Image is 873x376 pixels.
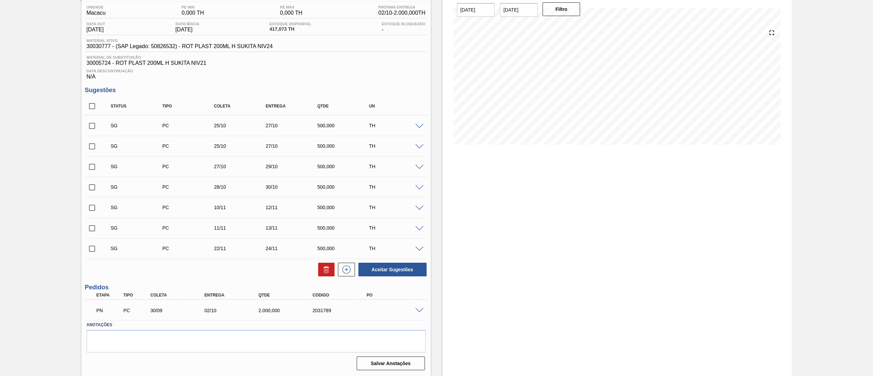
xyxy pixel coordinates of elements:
div: Pedido de Compra [161,246,220,251]
span: Macacu [87,10,106,16]
input: dd/mm/yyyy [500,3,538,17]
div: Coleta [149,293,210,298]
span: 30030777 - (SAP Legado: 50826532) - ROT PLAST 200ML H SUKITA NIV24 [87,43,273,49]
div: 500,000 [315,225,374,231]
div: 13/11/2025 [264,225,323,231]
div: 2031789 [311,308,372,313]
div: TH [367,143,426,149]
span: 02/10 - 2.000,000 TH [379,10,426,16]
span: Material de Substituição [87,55,426,59]
div: Código [311,293,372,298]
span: 0,000 TH [280,10,302,16]
button: Filtro [543,2,580,16]
div: 22/11/2025 [212,246,271,251]
span: 30005724 - ROT PLAST 200ML H SUKITA NIV21 [87,60,426,66]
div: PO [365,293,427,298]
div: 500,000 [315,143,374,149]
div: 2.000,000 [257,308,319,313]
span: Estoque Disponível [269,22,311,26]
div: Nova sugestão [335,263,355,276]
div: N/A [85,66,427,80]
div: Coleta [212,104,271,109]
div: 27/10/2025 [264,123,323,128]
span: Unidade [87,5,106,9]
div: 500,000 [315,246,374,251]
div: 25/10/2025 [212,143,271,149]
div: 10/11/2025 [212,205,271,210]
div: Pedido de Compra [161,184,220,190]
div: 12/11/2025 [264,205,323,210]
div: Excluir Sugestões [315,263,335,276]
h3: Sugestões [85,87,427,94]
div: Tipo [161,104,220,109]
div: 02/10/2025 [203,308,264,313]
span: Data Descontinuação [87,69,426,73]
div: Pedido de Compra [161,225,220,231]
div: Tipo [122,293,151,298]
div: 30/09/2025 [149,308,210,313]
div: Pedido de Compra [161,164,220,169]
div: 28/10/2025 [212,184,271,190]
div: - [380,22,427,33]
div: Etapa [95,293,124,298]
div: 27/10/2025 [212,164,271,169]
div: UN [367,104,426,109]
div: Pedido de Compra [161,205,220,210]
div: TH [367,184,426,190]
button: Salvar Anotações [357,357,425,370]
div: Qtde [257,293,319,298]
div: Entrega [264,104,323,109]
div: Pedido em Negociação [95,303,124,318]
span: [DATE] [175,27,199,33]
div: Status [109,104,168,109]
div: Sugestão Criada [109,246,168,251]
input: dd/mm/yyyy [457,3,495,17]
label: Anotações [87,320,426,330]
span: Material ativo [87,39,273,43]
div: 500,000 [315,205,374,210]
div: Sugestão Criada [109,123,168,128]
div: 30/10/2025 [264,184,323,190]
div: 11/11/2025 [212,225,271,231]
div: TH [367,225,426,231]
div: TH [367,123,426,128]
span: Data out [87,22,105,26]
div: Entrega [203,293,264,298]
span: [DATE] [87,27,105,33]
div: Sugestão Criada [109,225,168,231]
div: TH [367,164,426,169]
span: Próxima Entrega [379,5,426,9]
div: Aceitar Sugestões [355,262,427,277]
span: PE MAX [280,5,302,9]
span: Estoque Bloqueado [382,22,425,26]
div: Sugestão Criada [109,143,168,149]
span: 417,073 TH [269,27,311,32]
div: Sugestão Criada [109,164,168,169]
div: Sugestão Criada [109,184,168,190]
button: Aceitar Sugestões [358,263,427,276]
div: 27/10/2025 [264,143,323,149]
div: TH [367,205,426,210]
div: Qtde [315,104,374,109]
div: 500,000 [315,184,374,190]
h3: Pedidos [85,284,427,291]
span: 0,000 TH [182,10,204,16]
div: TH [367,246,426,251]
span: Suficiência [175,22,199,26]
div: 500,000 [315,123,374,128]
div: 25/10/2025 [212,123,271,128]
div: Pedido de Compra [161,143,220,149]
p: PN [97,308,122,313]
div: Pedido de Compra [161,123,220,128]
span: PE MIN [182,5,204,9]
div: Sugestão Criada [109,205,168,210]
div: 24/11/2025 [264,246,323,251]
div: 500,000 [315,164,374,169]
div: 29/10/2025 [264,164,323,169]
div: Pedido de Compra [122,308,151,313]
